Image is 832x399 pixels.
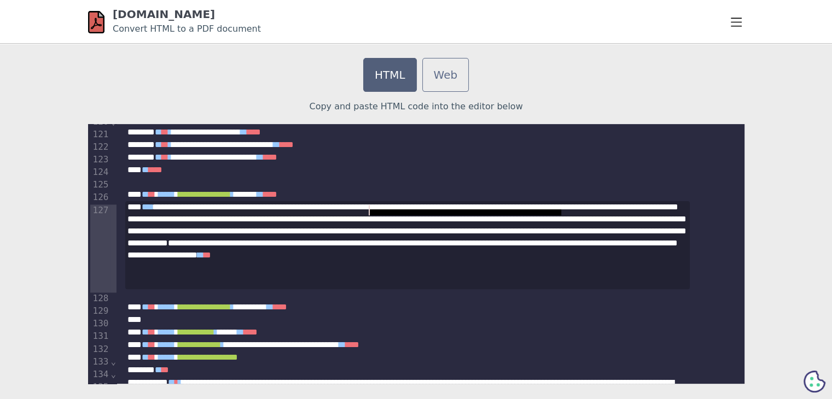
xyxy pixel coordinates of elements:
div: 124 [90,166,110,179]
a: [DOMAIN_NAME] [113,8,215,21]
div: 133 [90,356,110,368]
div: 126 [90,191,110,204]
div: 134 [90,368,110,381]
div: 132 [90,343,110,356]
img: html-pdf.net [88,10,104,34]
span: Fold line [110,369,117,379]
small: Convert HTML to a PDF document [113,24,261,34]
div: 129 [90,305,110,318]
a: HTML [363,58,417,92]
div: 131 [90,330,110,343]
p: Copy and paste HTML code into the editor below [88,100,744,113]
div: 127 [90,204,110,293]
div: 122 [90,141,110,154]
a: Web [422,58,469,92]
div: 121 [90,128,110,141]
span: Fold line [110,356,117,367]
div: 125 [90,179,110,191]
div: 130 [90,318,110,330]
span: Fold line [110,116,117,127]
div: 123 [90,154,110,166]
div: 128 [90,292,110,305]
svg: Cookie Preferences [804,371,825,392]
